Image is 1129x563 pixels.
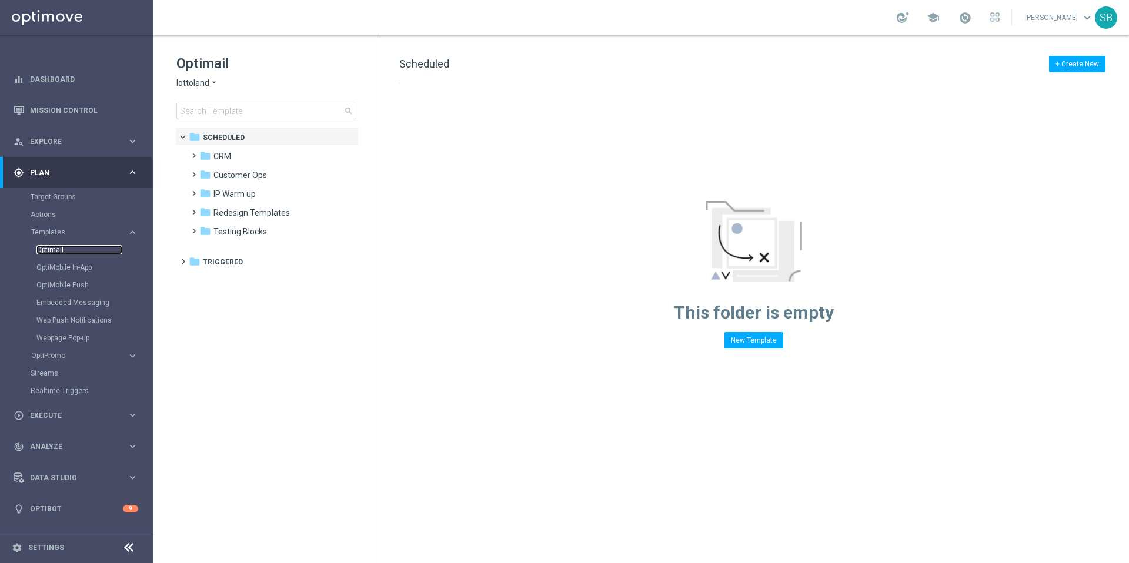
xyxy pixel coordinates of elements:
a: Optibot [30,493,123,524]
div: 9 [123,505,138,512]
div: OptiMobile In-App [36,259,152,276]
button: track_changes Analyze keyboard_arrow_right [13,442,139,451]
a: Webpage Pop-up [36,333,122,343]
a: Target Groups [31,192,122,202]
div: OptiMobile Push [36,276,152,294]
span: This folder is empty [674,302,834,323]
div: Optibot [14,493,138,524]
span: search [344,106,353,116]
button: + Create New [1049,56,1105,72]
i: settings [12,542,22,553]
div: Webpage Pop-up [36,329,152,347]
i: track_changes [14,441,24,452]
span: IP Warm up [213,189,256,199]
button: play_circle_outline Execute keyboard_arrow_right [13,411,139,420]
span: Templates [31,229,115,236]
button: gps_fixed Plan keyboard_arrow_right [13,168,139,177]
i: keyboard_arrow_right [127,136,138,147]
i: equalizer [14,74,24,85]
div: Dashboard [14,63,138,95]
span: Explore [30,138,127,145]
i: keyboard_arrow_right [127,350,138,361]
div: Plan [14,167,127,178]
i: folder [199,150,211,162]
span: Data Studio [30,474,127,481]
span: Customer Ops [213,170,267,180]
input: Search Template [176,103,356,119]
button: New Template [724,332,783,348]
div: Templates [31,229,127,236]
div: Explore [14,136,127,147]
i: keyboard_arrow_right [127,472,138,483]
a: Optimail [36,245,122,254]
i: keyboard_arrow_right [127,227,138,238]
span: OptiPromo [31,352,115,359]
button: equalizer Dashboard [13,75,139,84]
i: folder [199,187,211,199]
button: lightbulb Optibot 9 [13,504,139,514]
div: Streams [31,364,152,382]
a: OptiMobile In-App [36,263,122,272]
a: Web Push Notifications [36,316,122,325]
i: keyboard_arrow_right [127,441,138,452]
div: Embedded Messaging [36,294,152,311]
div: Templates [31,223,152,347]
div: Actions [31,206,152,223]
i: folder [189,131,201,143]
a: Embedded Messaging [36,298,122,307]
span: Scheduled [203,132,245,143]
span: Execute [30,412,127,419]
span: CRM [213,151,231,162]
i: play_circle_outline [14,410,24,421]
button: OptiPromo keyboard_arrow_right [31,351,139,360]
div: OptiPromo [31,347,152,364]
span: Redesign Templates [213,207,290,218]
i: keyboard_arrow_right [127,167,138,178]
i: gps_fixed [14,167,24,178]
i: keyboard_arrow_right [127,410,138,421]
i: folder [199,206,211,218]
a: Realtime Triggers [31,386,122,396]
div: Target Groups [31,188,152,206]
span: Analyze [30,443,127,450]
span: Scheduled [399,58,449,70]
span: Triggered [203,257,243,267]
div: Mission Control [14,95,138,126]
button: Templates keyboard_arrow_right [31,227,139,237]
img: emptyStateManageTemplates.jpg [706,201,802,282]
div: Optimail [36,241,152,259]
div: Analyze [14,441,127,452]
h1: Optimail [176,54,356,73]
button: lottoland arrow_drop_down [176,78,219,89]
div: Realtime Triggers [31,382,152,400]
div: Web Push Notifications [36,311,152,329]
div: SB [1095,6,1117,29]
div: Data Studio [14,472,127,483]
div: OptiPromo [31,352,127,359]
button: Mission Control [13,106,139,115]
div: Execute [14,410,127,421]
span: school [927,11,940,24]
a: Mission Control [30,95,138,126]
button: person_search Explore keyboard_arrow_right [13,137,139,146]
i: folder [199,225,211,237]
span: lottoland [176,78,209,89]
a: [PERSON_NAME]keyboard_arrow_down [1024,9,1095,26]
span: keyboard_arrow_down [1081,11,1094,24]
i: lightbulb [14,504,24,514]
a: Streams [31,368,122,378]
i: folder [189,256,201,267]
button: Data Studio keyboard_arrow_right [13,473,139,482]
a: Settings [28,544,64,551]
i: person_search [14,136,24,147]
